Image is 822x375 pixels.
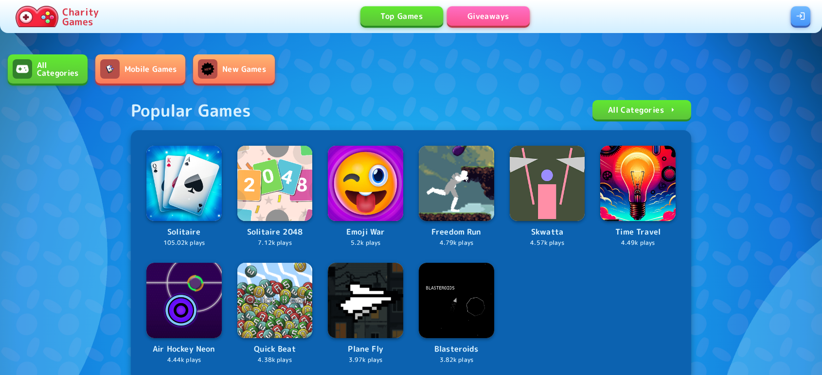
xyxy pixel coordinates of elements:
p: 4.79k plays [419,239,494,248]
img: Logo [510,146,585,221]
a: All CategoriesAll Categories [8,54,88,84]
img: Charity.Games [16,6,58,27]
a: LogoSolitaire105.02k plays [146,146,222,247]
p: 4.49k plays [600,239,676,248]
p: Air Hockey Neon [146,343,222,356]
p: 5.2k plays [328,239,403,248]
p: 7.12k plays [237,239,313,248]
a: LogoQuick Beat4.38k plays [237,263,313,364]
img: Logo [419,263,494,338]
img: Logo [237,263,313,338]
p: Plane Fly [328,343,403,356]
img: Logo [146,263,222,338]
a: LogoAir Hockey Neon4.44k plays [146,263,222,364]
img: Logo [419,146,494,221]
a: Charity Games [12,4,103,29]
img: Logo [328,263,403,338]
a: LogoTime Travel4.49k plays [600,146,676,247]
p: Solitaire 2048 [237,226,313,239]
p: Quick Beat [237,343,313,356]
img: Logo [328,146,403,221]
a: Mobile GamesMobile Games [95,54,186,84]
a: LogoSkwatta4.57k plays [510,146,585,247]
p: 105.02k plays [146,239,222,248]
p: Freedom Run [419,226,494,239]
p: Blasteroids [419,343,494,356]
a: LogoPlane Fly3.97k plays [328,263,403,364]
a: New GamesNew Games [193,54,274,84]
img: Logo [237,146,313,221]
p: Skwatta [510,226,585,239]
a: LogoBlasteroids3.82k plays [419,263,494,364]
a: LogoSolitaire 20487.12k plays [237,146,313,247]
p: Emoji War [328,226,403,239]
p: 4.44k plays [146,356,222,365]
img: Logo [146,146,222,221]
a: Giveaways [447,6,530,26]
p: Time Travel [600,226,676,239]
p: 3.97k plays [328,356,403,365]
p: Charity Games [62,7,99,26]
img: Logo [600,146,676,221]
a: Top Games [360,6,443,26]
a: LogoFreedom Run4.79k plays [419,146,494,247]
p: 4.57k plays [510,239,585,248]
p: Solitaire [146,226,222,239]
p: 4.38k plays [237,356,313,365]
div: Popular Games [131,100,251,120]
p: 3.82k plays [419,356,494,365]
a: LogoEmoji War5.2k plays [328,146,403,247]
a: All Categories [592,100,691,119]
